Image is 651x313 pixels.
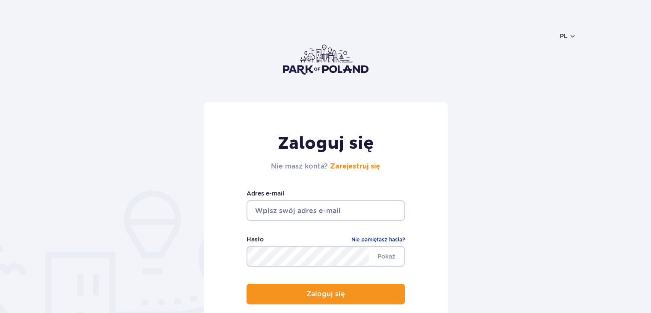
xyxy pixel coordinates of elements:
a: Nie pamiętasz hasła? [351,235,405,244]
a: Zarejestruj się [330,163,380,170]
label: Adres e-mail [247,189,405,198]
label: Hasło [247,235,264,244]
h2: Nie masz konta? [271,161,380,172]
img: Park of Poland logo [283,45,369,75]
input: Wpisz swój adres e-mail [247,200,405,221]
button: pl [560,32,576,40]
p: Zaloguj się [306,290,345,298]
span: Pokaż [369,247,404,265]
h1: Zaloguj się [271,133,380,154]
button: Zaloguj się [247,284,405,304]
